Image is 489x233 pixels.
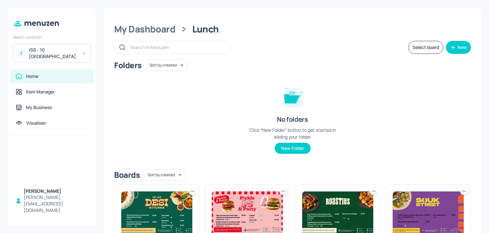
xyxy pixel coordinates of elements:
[244,127,341,140] div: Click “New Folder” button to get started in adding your folder.
[147,59,187,72] div: Sort by created
[446,41,471,54] button: New
[24,194,88,214] div: [PERSON_NAME][EMAIL_ADDRESS][DOMAIN_NAME]
[130,43,224,52] input: Search in Menuzen
[114,60,142,70] div: Folders
[408,41,443,54] button: Select board
[24,188,88,194] div: [PERSON_NAME]
[114,170,140,180] div: Boards
[26,89,55,95] div: Item Manager
[13,34,91,40] div: Select Location
[26,104,52,111] div: My Business
[145,168,185,181] div: Sort by created
[26,120,46,126] div: Visualiser
[276,80,309,112] img: folder-empty
[277,115,308,124] div: No folders
[192,23,219,35] div: Lunch
[114,23,175,35] div: My Dashboard
[458,45,467,50] div: New
[29,47,78,60] div: ISS - 10 [GEOGRAPHIC_DATA]
[17,49,25,57] div: I
[275,143,311,154] button: New Folder
[26,73,38,80] div: Home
